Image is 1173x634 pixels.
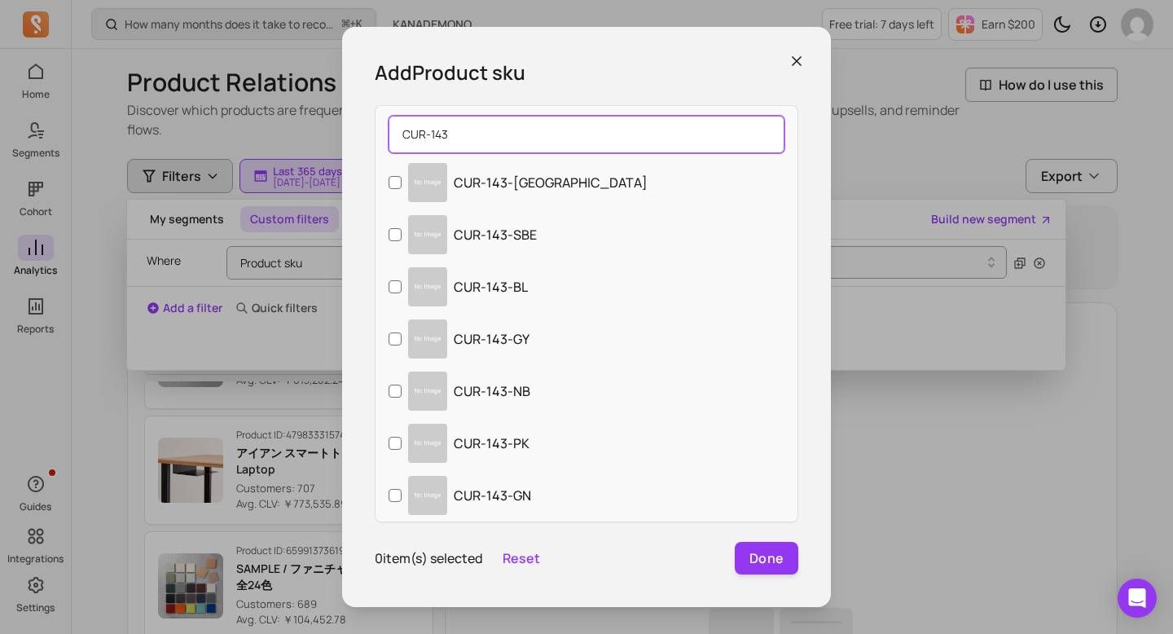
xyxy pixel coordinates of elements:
input: Search... [389,116,784,153]
p: CUR-143-GY [454,329,529,349]
img: CUR-143-PK [408,424,447,463]
p: 0 item(s) selected [375,548,483,568]
input: CUR-143-GNCUR-143-GN [389,489,402,502]
p: CUR-143-NB [454,381,530,401]
input: CUR-143-GYCUR-143-GY [389,332,402,346]
p: CUR-143-BL [454,277,528,297]
p: CUR-143-GN [454,486,531,505]
div: Open Intercom Messenger [1118,579,1157,618]
p: CUR-143-PK [454,434,529,453]
input: CUR-143-GBCUR-143-[GEOGRAPHIC_DATA] [389,176,402,189]
h3: Add Product sku [375,59,798,86]
button: Reset [503,548,540,568]
img: CUR-143-SBE [408,215,447,254]
img: CUR-143-GY [408,319,447,359]
input: CUR-143-PKCUR-143-PK [389,437,402,450]
input: CUR-143-SBECUR-143-SBE [389,228,402,241]
img: CUR-143-BL [408,267,447,306]
input: CUR-143-BLCUR-143-BL [389,280,402,293]
img: CUR-143-NB [408,372,447,411]
img: CUR-143-GB [408,163,447,202]
input: CUR-143-NBCUR-143-NB [389,385,402,398]
p: CUR-143-[GEOGRAPHIC_DATA] [454,173,648,192]
img: CUR-143-GN [408,476,447,515]
button: Done [735,542,798,575]
p: CUR-143-SBE [454,225,537,244]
